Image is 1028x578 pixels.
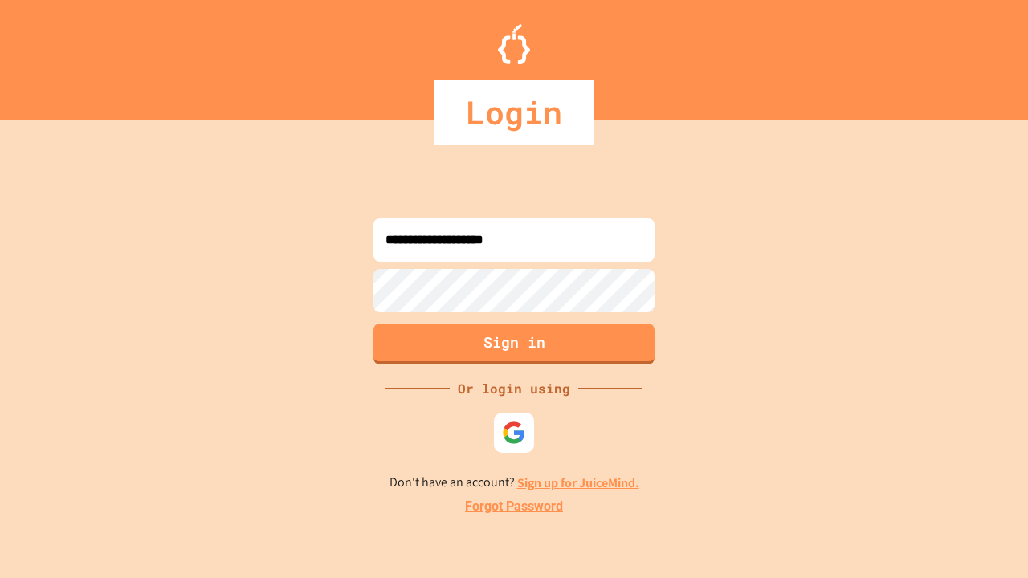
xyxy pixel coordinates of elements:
button: Sign in [373,324,655,364]
div: Login [434,80,594,144]
p: Don't have an account? [390,473,639,493]
div: Or login using [450,379,578,398]
a: Sign up for JuiceMind. [517,474,639,491]
a: Forgot Password [465,497,563,516]
img: Logo.svg [498,24,530,64]
img: google-icon.svg [502,421,526,445]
